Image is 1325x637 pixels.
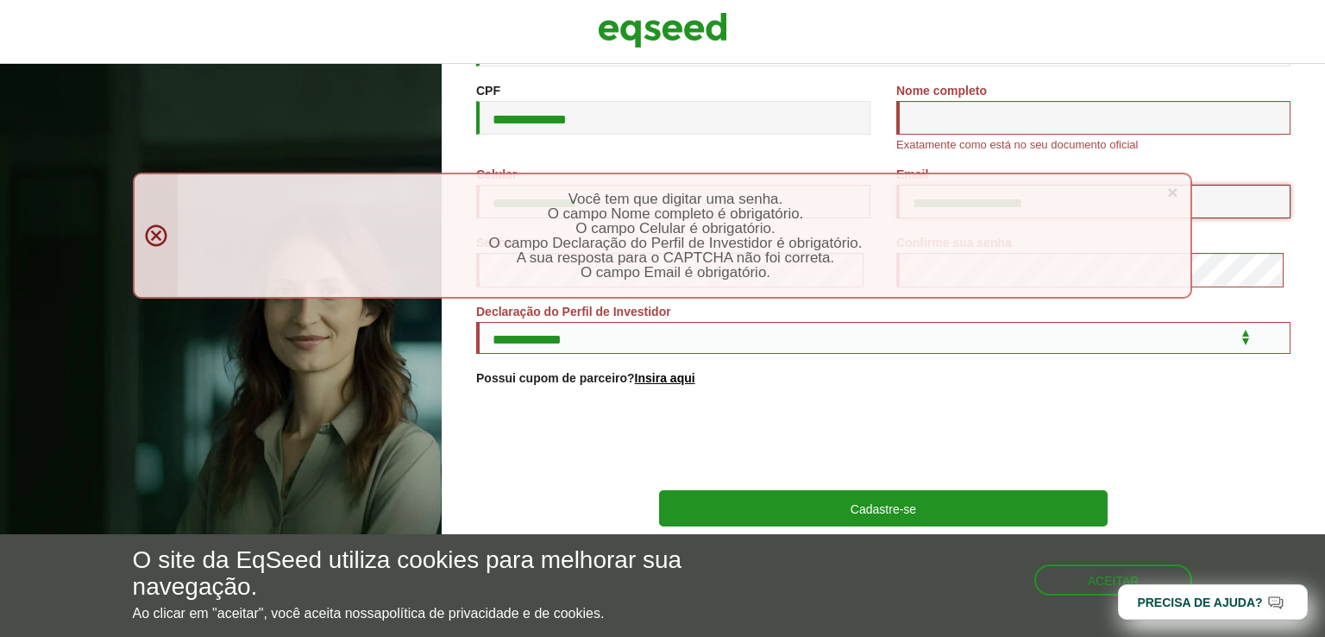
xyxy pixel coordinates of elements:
[896,168,928,180] label: Email
[195,250,1157,265] li: A sua resposta para o CAPTCHA não foi correta.
[133,605,769,621] p: Ao clicar em "aceitar", você aceita nossa .
[476,306,671,318] label: Declaração do Perfil de Investidor
[195,206,1157,221] li: O campo Nome completo é obrigatório.
[133,547,769,601] h5: O site da EqSeed utiliza cookies para melhorar sua navegação.
[476,168,517,180] label: Celular
[598,9,727,52] img: EqSeed Logo
[896,85,987,97] label: Nome completo
[752,406,1014,473] iframe: reCAPTCHA
[381,607,600,621] a: política de privacidade e de cookies
[195,236,1157,250] li: O campo Declaração do Perfil de Investidor é obrigatório.
[195,221,1157,236] li: O campo Celular é obrigatório.
[896,139,1290,150] div: Exatamente como está no seu documento oficial
[1167,183,1177,201] a: ×
[476,372,695,384] label: Possui cupom de parceiro?
[1034,564,1193,596] button: Aceitar
[195,265,1157,280] li: O campo Email é obrigatório.
[659,490,1108,527] button: Cadastre-se
[635,372,695,384] a: Insira aqui
[195,192,1157,206] li: Você tem que digitar uma senha.
[476,85,500,97] label: CPF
